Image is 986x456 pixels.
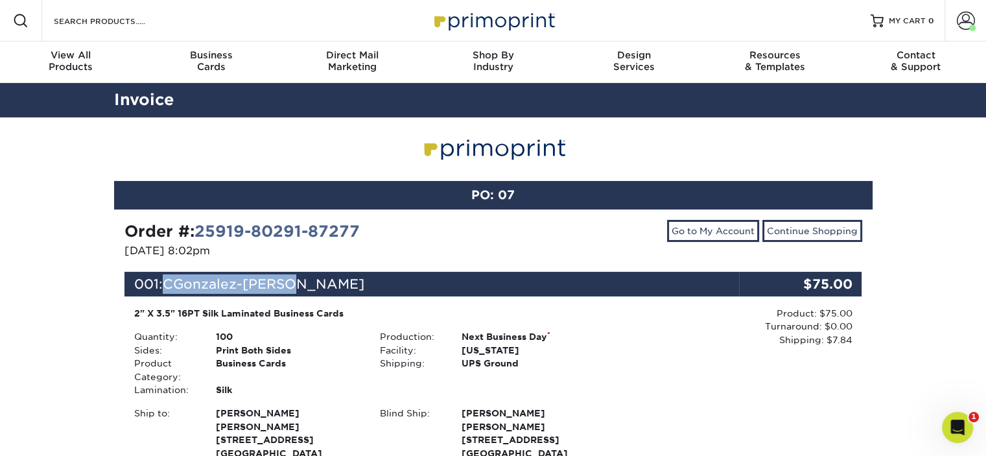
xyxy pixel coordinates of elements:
[282,42,423,83] a: Direct MailMarketing
[452,344,616,357] div: [US_STATE]
[928,16,934,25] span: 0
[216,407,360,420] span: [PERSON_NAME]
[889,16,926,27] span: MY CART
[206,383,370,396] div: Silk
[141,49,281,61] span: Business
[124,243,484,259] p: [DATE] 8:02pm
[452,357,616,370] div: UPS Ground
[423,42,563,83] a: Shop ByIndustry
[124,222,360,241] strong: Order #:
[667,220,759,242] a: Go to My Account
[417,132,569,165] img: Primoprint
[762,220,862,242] a: Continue Shopping
[206,357,370,383] div: Business Cards
[423,49,563,73] div: Industry
[428,6,558,34] img: Primoprint
[163,276,364,292] span: CGonzalez-[PERSON_NAME]
[704,42,845,83] a: Resources& Templates
[462,420,606,433] span: [PERSON_NAME]
[563,49,704,61] span: Design
[462,433,606,446] span: [STREET_ADDRESS]
[423,49,563,61] span: Shop By
[124,330,206,343] div: Quantity:
[563,49,704,73] div: Services
[704,49,845,61] span: Resources
[206,330,370,343] div: 100
[124,344,206,357] div: Sides:
[114,181,873,210] div: PO: 07
[282,49,423,61] span: Direct Mail
[216,420,360,433] span: [PERSON_NAME]
[845,49,986,73] div: & Support
[141,49,281,73] div: Cards
[739,272,862,296] div: $75.00
[942,412,973,443] iframe: Intercom live chat
[194,222,360,241] a: 25919-80291-87277
[104,88,882,112] h2: Invoice
[563,42,704,83] a: DesignServices
[845,42,986,83] a: Contact& Support
[134,307,607,320] div: 2" X 3.5" 16PT Silk Laminated Business Cards
[370,357,452,370] div: Shipping:
[370,330,452,343] div: Production:
[206,344,370,357] div: Print Both Sides
[452,330,616,343] div: Next Business Day
[53,13,179,29] input: SEARCH PRODUCTS.....
[282,49,423,73] div: Marketing
[141,42,281,83] a: BusinessCards
[124,272,739,296] div: 001:
[845,49,986,61] span: Contact
[124,383,206,396] div: Lamination:
[124,357,206,383] div: Product Category:
[704,49,845,73] div: & Templates
[968,412,979,422] span: 1
[616,307,852,346] div: Product: $75.00 Turnaround: $0.00 Shipping: $7.84
[216,433,360,446] span: [STREET_ADDRESS]
[462,407,606,420] span: [PERSON_NAME]
[370,344,452,357] div: Facility:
